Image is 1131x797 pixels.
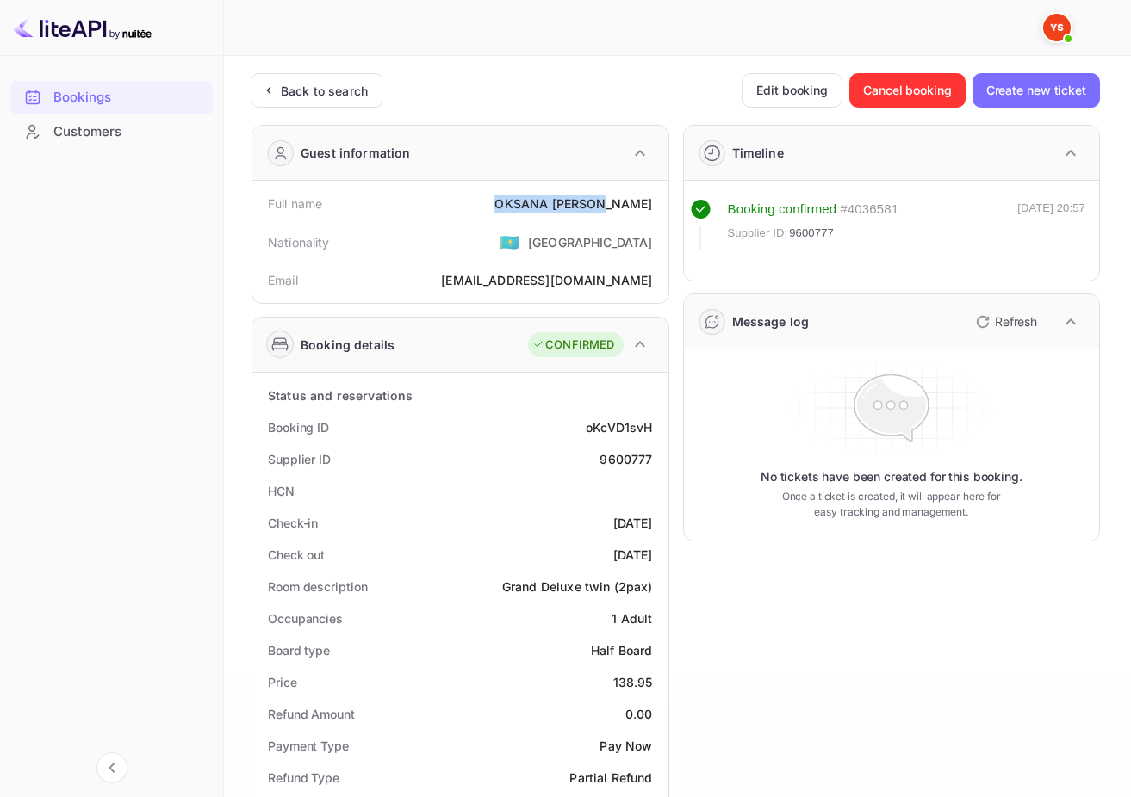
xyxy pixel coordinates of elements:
[14,14,152,41] img: LiteAPI logo
[268,482,295,500] div: HCN
[1017,200,1085,250] div: [DATE] 20:57
[10,115,213,147] a: Customers
[10,115,213,149] div: Customers
[600,737,652,755] div: Pay Now
[528,233,653,251] div: [GEOGRAPHIC_DATA]
[569,769,652,787] div: Partial Refund
[973,73,1100,108] button: Create new ticket
[1043,14,1071,41] img: Yandex Support
[586,418,652,436] div: oKcVD1svH
[840,200,898,219] div: # 4036581
[268,769,339,787] div: Refund Type
[613,546,653,564] div: [DATE]
[268,271,298,289] div: Email
[441,271,652,289] div: [EMAIL_ADDRESS][DOMAIN_NAME]
[502,578,653,596] div: Grand Deluxe twin (2pax)
[53,122,204,142] div: Customers
[268,450,331,468] div: Supplier ID
[10,81,213,114] div: Bookings
[301,144,411,162] div: Guest information
[613,673,653,691] div: 138.95
[268,578,367,596] div: Room description
[301,336,395,354] div: Booking details
[268,386,413,405] div: Status and reservations
[10,81,213,113] a: Bookings
[728,225,788,242] span: Supplier ID:
[268,705,355,723] div: Refund Amount
[600,450,652,468] div: 9600777
[53,88,204,108] div: Bookings
[612,609,652,627] div: 1 Adult
[789,225,834,242] span: 9600777
[281,82,368,100] div: Back to search
[591,641,653,659] div: Half Board
[268,609,343,627] div: Occupancies
[625,705,653,723] div: 0.00
[268,418,329,436] div: Booking ID
[268,514,318,532] div: Check-in
[849,73,966,108] button: Cancel booking
[268,641,330,659] div: Board type
[268,673,297,691] div: Price
[96,752,127,783] button: Collapse navigation
[761,468,1022,485] p: No tickets have been created for this booking.
[780,489,1002,520] p: Once a ticket is created, it will appear here for easy tracking and management.
[742,73,842,108] button: Edit booking
[728,200,837,219] div: Booking confirmed
[494,195,652,213] div: OKSANA [PERSON_NAME]
[995,312,1037,331] p: Refresh
[532,337,614,354] div: CONFIRMED
[732,144,784,162] div: Timeline
[613,514,653,532] div: [DATE]
[268,233,330,251] div: Nationality
[268,195,322,213] div: Full name
[500,226,519,257] span: United States
[732,312,810,331] div: Message log
[268,737,349,755] div: Payment Type
[268,546,325,564] div: Check out
[966,308,1044,336] button: Refresh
